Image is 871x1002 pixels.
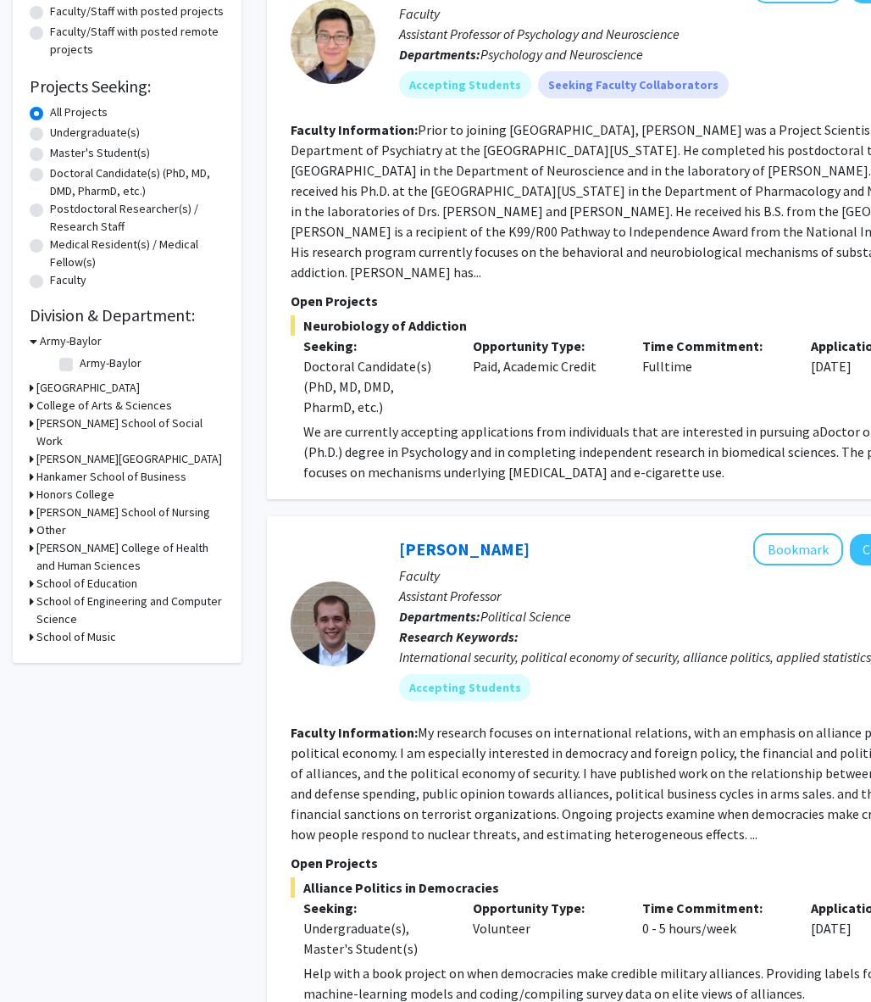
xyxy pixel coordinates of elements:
[40,332,102,350] h3: Army-Baylor
[753,533,843,565] button: Add Joshua Alley to Bookmarks
[303,356,447,417] div: Doctoral Candidate(s) (PhD, MD, DMD, PharmD, etc.)
[303,336,447,356] p: Seeking:
[50,23,225,58] label: Faculty/Staff with posted remote projects
[36,539,225,575] h3: [PERSON_NAME] College of Health and Human Sciences
[50,124,140,142] label: Undergraduate(s)
[480,46,643,63] span: Psychology and Neuroscience
[36,450,222,468] h3: [PERSON_NAME][GEOGRAPHIC_DATA]
[36,468,186,486] h3: Hankamer School of Business
[291,724,418,741] b: Faculty Information:
[399,608,480,625] b: Departments:
[303,898,447,918] p: Seeking:
[36,575,137,593] h3: School of Education
[50,3,224,20] label: Faculty/Staff with posted projects
[291,121,418,138] b: Faculty Information:
[303,918,447,959] div: Undergraduate(s), Master's Student(s)
[36,397,172,415] h3: College of Arts & Sciences
[460,898,630,959] div: Volunteer
[13,926,72,989] iframe: Chat
[399,46,480,63] b: Departments:
[642,898,786,918] p: Time Commitment:
[473,336,617,356] p: Opportunity Type:
[36,628,116,646] h3: School of Music
[50,236,225,271] label: Medical Resident(s) / Medical Fellow(s)
[80,354,141,372] label: Army-Baylor
[36,504,210,521] h3: [PERSON_NAME] School of Nursing
[50,271,86,289] label: Faculty
[460,336,630,417] div: Paid, Academic Credit
[30,305,225,326] h2: Division & Department:
[399,538,530,559] a: [PERSON_NAME]
[399,628,519,645] b: Research Keywords:
[50,164,225,200] label: Doctoral Candidate(s) (PhD, MD, DMD, PharmD, etc.)
[480,608,571,625] span: Political Science
[50,103,108,121] label: All Projects
[30,76,225,97] h2: Projects Seeking:
[50,144,150,162] label: Master's Student(s)
[630,336,799,417] div: Fulltime
[36,593,225,628] h3: School of Engineering and Computer Science
[630,898,799,959] div: 0 - 5 hours/week
[642,336,786,356] p: Time Commitment:
[36,415,225,450] h3: [PERSON_NAME] School of Social Work
[36,379,140,397] h3: [GEOGRAPHIC_DATA]
[36,521,66,539] h3: Other
[399,71,531,98] mat-chip: Accepting Students
[538,71,729,98] mat-chip: Seeking Faculty Collaborators
[36,486,114,504] h3: Honors College
[50,200,225,236] label: Postdoctoral Researcher(s) / Research Staff
[399,674,531,701] mat-chip: Accepting Students
[473,898,617,918] p: Opportunity Type:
